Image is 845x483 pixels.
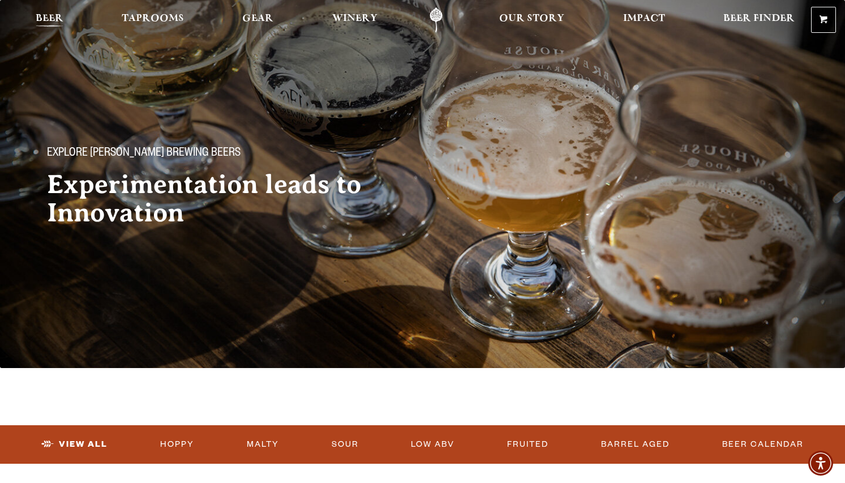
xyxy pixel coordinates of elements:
[242,431,284,458] a: Malty
[156,431,199,458] a: Hoppy
[235,7,281,33] a: Gear
[28,7,71,33] a: Beer
[327,431,363,458] a: Sour
[332,14,378,23] span: Winery
[47,147,241,161] span: Explore [PERSON_NAME] Brewing Beers
[716,7,802,33] a: Beer Finder
[36,14,63,23] span: Beer
[616,7,672,33] a: Impact
[114,7,191,33] a: Taprooms
[122,14,184,23] span: Taprooms
[242,14,273,23] span: Gear
[492,7,572,33] a: Our Story
[723,14,795,23] span: Beer Finder
[47,170,400,227] h2: Experimentation leads to Innovation
[503,431,553,458] a: Fruited
[718,431,808,458] a: Beer Calendar
[415,7,457,33] a: Odell Home
[406,431,459,458] a: Low ABV
[623,14,665,23] span: Impact
[37,431,112,458] a: View All
[325,7,385,33] a: Winery
[499,14,564,23] span: Our Story
[597,431,674,458] a: Barrel Aged
[808,451,833,476] div: Accessibility Menu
